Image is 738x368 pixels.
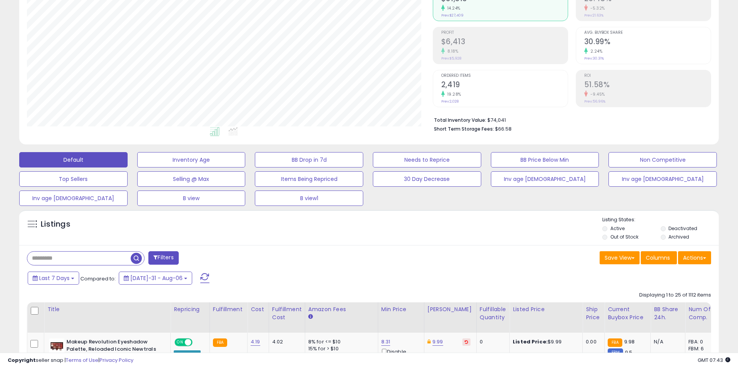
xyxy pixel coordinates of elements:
[308,313,313,320] small: Amazon Fees.
[28,272,79,285] button: Last 7 Days
[480,305,506,322] div: Fulfillable Quantity
[445,5,460,11] small: 14.24%
[427,305,473,313] div: [PERSON_NAME]
[513,305,579,313] div: Listed Price
[495,125,512,133] span: $66.58
[584,56,604,61] small: Prev: 30.31%
[137,171,246,187] button: Selling @ Max
[381,338,391,346] a: 8.31
[308,338,372,345] div: 8% for <= $10
[441,56,461,61] small: Prev: $5,928
[584,80,711,91] h2: 51.58%
[148,251,178,265] button: Filters
[588,91,605,97] small: -9.45%
[47,305,167,313] div: Title
[678,251,711,264] button: Actions
[130,274,183,282] span: [DATE]-31 - Aug-06
[441,80,568,91] h2: 2,419
[19,171,128,187] button: Top Sellers
[441,74,568,78] span: Ordered Items
[668,225,697,232] label: Deactivated
[255,152,363,167] button: BB Drop in 7d
[8,357,133,364] div: seller snap | |
[100,356,133,364] a: Privacy Policy
[373,152,481,167] button: Needs to Reprice
[80,275,116,282] span: Compared to:
[608,152,717,167] button: Non Competitive
[213,338,227,347] small: FBA
[39,274,70,282] span: Last 7 Days
[584,31,711,35] span: Avg. Buybox Share
[432,338,443,346] a: 9.99
[255,191,363,206] button: B view1
[646,254,670,262] span: Columns
[272,338,299,345] div: 4.02
[586,338,598,345] div: 0.00
[66,356,98,364] a: Terms of Use
[608,305,647,322] div: Current Buybox Price
[441,31,568,35] span: Profit
[480,338,504,345] div: 0
[308,305,375,313] div: Amazon Fees
[251,338,260,346] a: 4.19
[668,234,689,240] label: Archived
[49,338,65,354] img: 41nZ2GyIcwL._SL40_.jpg
[584,74,711,78] span: ROI
[41,219,70,230] h5: Listings
[688,338,714,345] div: FBA: 0
[588,5,605,11] small: -5.32%
[255,171,363,187] button: Items Being Repriced
[8,356,36,364] strong: Copyright
[175,339,185,346] span: ON
[600,251,640,264] button: Save View
[610,225,625,232] label: Active
[434,126,494,132] b: Short Term Storage Fees:
[654,305,682,322] div: BB Share 24h.
[602,216,718,224] p: Listing States:
[213,305,244,313] div: Fulfillment
[434,117,486,123] b: Total Inventory Value:
[491,152,599,167] button: BB Price Below Min
[441,37,568,48] h2: $6,413
[137,152,246,167] button: Inventory Age
[586,305,601,322] div: Ship Price
[272,305,302,322] div: Fulfillment Cost
[251,305,266,313] div: Cost
[381,305,421,313] div: Min Price
[688,305,716,322] div: Num of Comp.
[373,171,481,187] button: 30 Day Decrease
[608,338,622,347] small: FBA
[513,338,577,345] div: $9.99
[624,338,635,345] span: 9.98
[119,272,192,285] button: [DATE]-31 - Aug-06
[137,191,246,206] button: B view
[491,171,599,187] button: Inv age [DEMOGRAPHIC_DATA]
[610,234,638,240] label: Out of Stock
[445,48,459,54] small: 8.18%
[641,251,677,264] button: Columns
[191,339,204,346] span: OFF
[698,356,730,364] span: 2025-08-14 07:43 GMT
[608,171,717,187] button: Inv age [DEMOGRAPHIC_DATA]
[441,13,464,18] small: Prev: $27,409
[588,48,603,54] small: 2.24%
[434,115,705,124] li: $74,041
[445,91,461,97] small: 19.28%
[639,292,711,299] div: Displaying 1 to 25 of 1112 items
[441,99,459,104] small: Prev: 2,028
[584,99,605,104] small: Prev: 56.96%
[174,305,206,313] div: Repricing
[654,338,679,345] div: N/A
[19,191,128,206] button: Inv age [DEMOGRAPHIC_DATA]
[19,152,128,167] button: Default
[513,338,548,345] b: Listed Price:
[584,13,603,18] small: Prev: 21.63%
[584,37,711,48] h2: 30.99%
